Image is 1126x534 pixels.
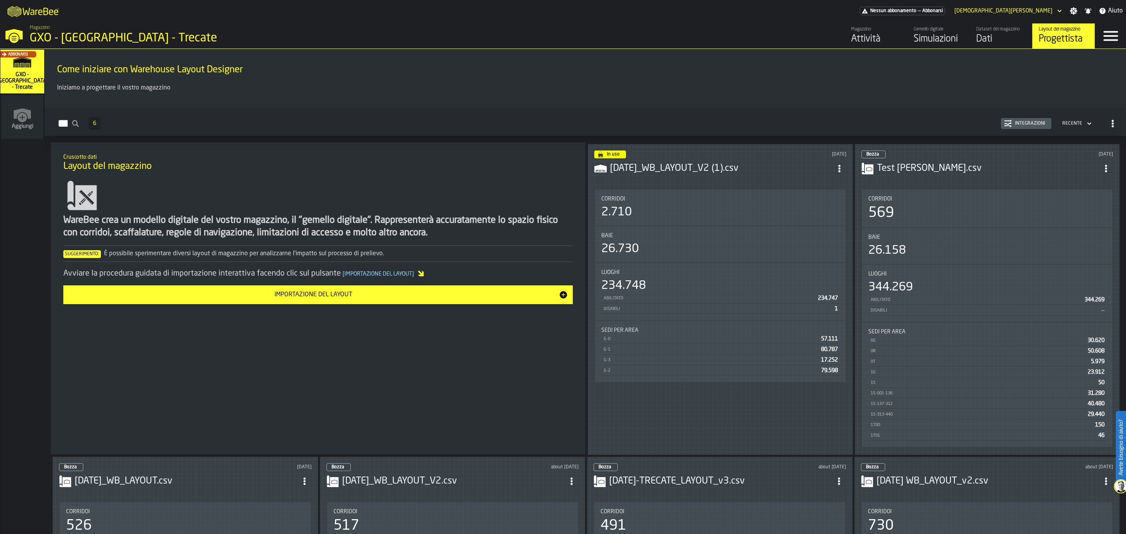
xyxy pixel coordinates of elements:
span: 31.280 [1088,391,1104,396]
h3: [DATE]-TRECATE_LAYOUT_v3.csv [609,475,832,487]
div: 1T01 [870,433,1096,438]
div: G-2 [603,368,818,373]
span: 80.787 [821,347,838,352]
div: 569 [868,205,894,221]
button: button-Integrazioni [1001,118,1051,129]
div: 526 [66,518,92,534]
div: StatList-item-1T00 [868,419,1106,430]
div: Simulazioni [914,33,963,45]
span: Nessun abbonamento [870,8,916,14]
div: Updated: 28/08/2025, 11:39:19 Created: 11/07/2025, 17:09:09 [1000,152,1113,157]
div: StatList-item-G-3 [601,355,839,365]
div: G-3 [603,358,818,363]
div: StatList-item-0T [868,356,1106,367]
span: 6 [93,121,96,126]
h3: [DATE] WB_LAYOUT_v2.csv [877,475,1099,487]
div: Title [333,509,572,515]
h3: [DATE]_WB_LAYOUT_V2 (1).csv [610,162,832,175]
div: status-0 2 [593,463,618,471]
div: 2025-07-11 WB_LAYOUT_v2.csv [877,475,1099,487]
span: Luoghi [601,269,620,276]
span: Corridoi [601,196,625,202]
div: 2025-08-05_WB_LAYOUT_V2 (1).csv [610,162,832,175]
div: DropdownMenuValue-4 [1062,121,1082,126]
div: Updated: 05/08/2025, 09:27:55 Created: 05/08/2025, 09:20:18 [465,464,579,470]
div: 1S-313-440 [870,412,1085,417]
span: Magazzino [30,25,50,30]
div: Title [66,509,305,515]
span: 29.440 [1088,412,1104,417]
label: button-toggle-Aiuto [1096,6,1126,16]
div: DropdownMenuValue-4 [1059,119,1093,128]
div: Importazione del layout [68,290,559,299]
span: Importazione del layout [341,271,416,277]
div: Test Matteo.csv [877,162,1099,175]
div: 491 [601,518,626,534]
span: 79.598 [821,368,838,373]
button: button-Importazione del layout [63,285,573,304]
div: ItemListCard-DashboardItemContainer [588,144,853,455]
span: Corridoi [66,509,90,515]
div: 0G [870,338,1085,343]
span: Aggiungi [12,123,33,129]
div: Title [868,329,1106,335]
div: Title [868,271,1106,277]
span: Sedi per area [868,329,905,335]
span: Corridoi [868,509,892,515]
div: stat-Sedi per area [862,323,1113,447]
span: 40.480 [1088,401,1104,407]
div: 2025-08-05_WB_LAYOUT_V2.csv [342,475,565,487]
div: Abbonamento al menu [860,7,945,15]
div: status-4 2 [594,151,626,158]
span: Abbonarsi [8,52,28,57]
div: Magazzino [851,27,901,32]
span: Corridoi [601,509,624,515]
div: 234.748 [601,279,646,293]
span: Sedi per area [601,327,638,333]
div: status-0 2 [861,151,886,158]
div: Title [868,234,1106,240]
div: ButtonLoadMore-Per saperne di più-Precedente-Primo-Ultimo [85,117,104,130]
div: stat-Luoghi [595,263,846,320]
span: Abbonarsi [922,8,943,14]
div: status-0 2 [59,463,83,471]
div: ItemListCard- [51,142,585,454]
div: stat-Luoghi [862,265,1113,322]
div: ItemListCard-DashboardItemContainer [855,144,1120,455]
div: 344.269 [868,280,913,294]
span: 17.252 [821,357,838,363]
div: Updated: 26/08/2025, 05:56:12 Created: 05/08/2025, 08:51:56 [198,464,312,470]
span: 57.111 [821,336,838,342]
span: Bozza [866,152,879,157]
div: ItemListCard- [45,49,1126,108]
a: link-to-/wh/i/7274009e-5361-4e21-8e36-7045ee840609/data [970,23,1032,48]
div: G-0 [603,337,818,342]
div: Updated: 05/08/2025, 08:45:24 Created: 05/08/2025, 08:09:30 [733,464,846,470]
div: title-Come iniziare con Warehouse Layout Designer [51,55,1120,83]
div: DropdownMenuValue-Matteo Cultrera [954,8,1052,14]
div: status-0 2 [861,463,885,471]
div: Title [868,196,1106,202]
div: Title [601,327,839,333]
div: Title [601,233,839,239]
h3: [DATE]_WB_LAYOUT.csv [75,475,298,487]
div: StatList-item-0R [868,346,1106,356]
div: Avviare la procedura guidata di importazione interattiva facendo clic sul pulsante [63,268,573,279]
div: stat-Baie [595,226,846,262]
div: Integrazioni [1012,121,1048,126]
span: Baie [601,233,613,239]
h2: Sub Title [63,152,573,160]
div: 2025-08-05_WB_LAYOUT.csv [75,475,298,487]
span: 344.269 [1085,297,1104,303]
h2: Sub Title [57,62,1113,64]
span: In uso [607,152,620,157]
span: — [918,8,921,14]
div: Title [601,196,839,202]
div: Title [601,509,839,515]
div: 1G [870,370,1085,375]
span: Bozza [64,465,77,469]
div: 1S-137-312 [870,401,1085,407]
div: StatList-item-Disabili [868,305,1106,315]
a: link-to-/wh/new [1,95,43,140]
